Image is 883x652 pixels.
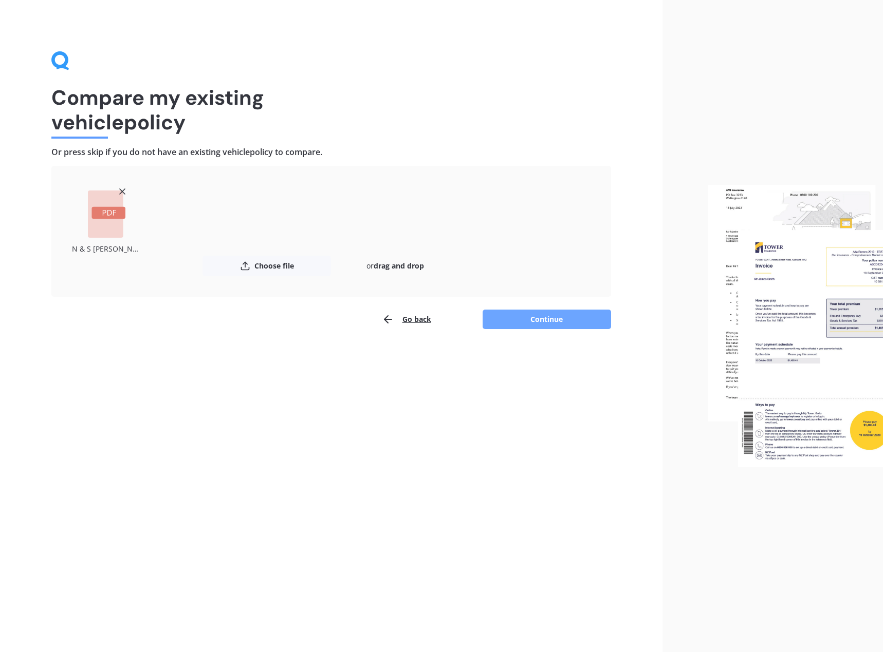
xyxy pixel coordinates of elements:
[374,261,424,271] b: drag and drop
[51,147,611,158] h4: Or press skip if you do not have an existing vehicle policy to compare.
[203,256,331,276] button: Choose file
[708,185,883,467] img: files.webp
[382,309,431,330] button: Go back
[331,256,459,276] div: or
[72,242,141,256] div: N & S Forrest Tesla Documents - WTCHER.pdf
[483,310,611,329] button: Continue
[51,85,611,135] h1: Compare my existing vehicle policy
